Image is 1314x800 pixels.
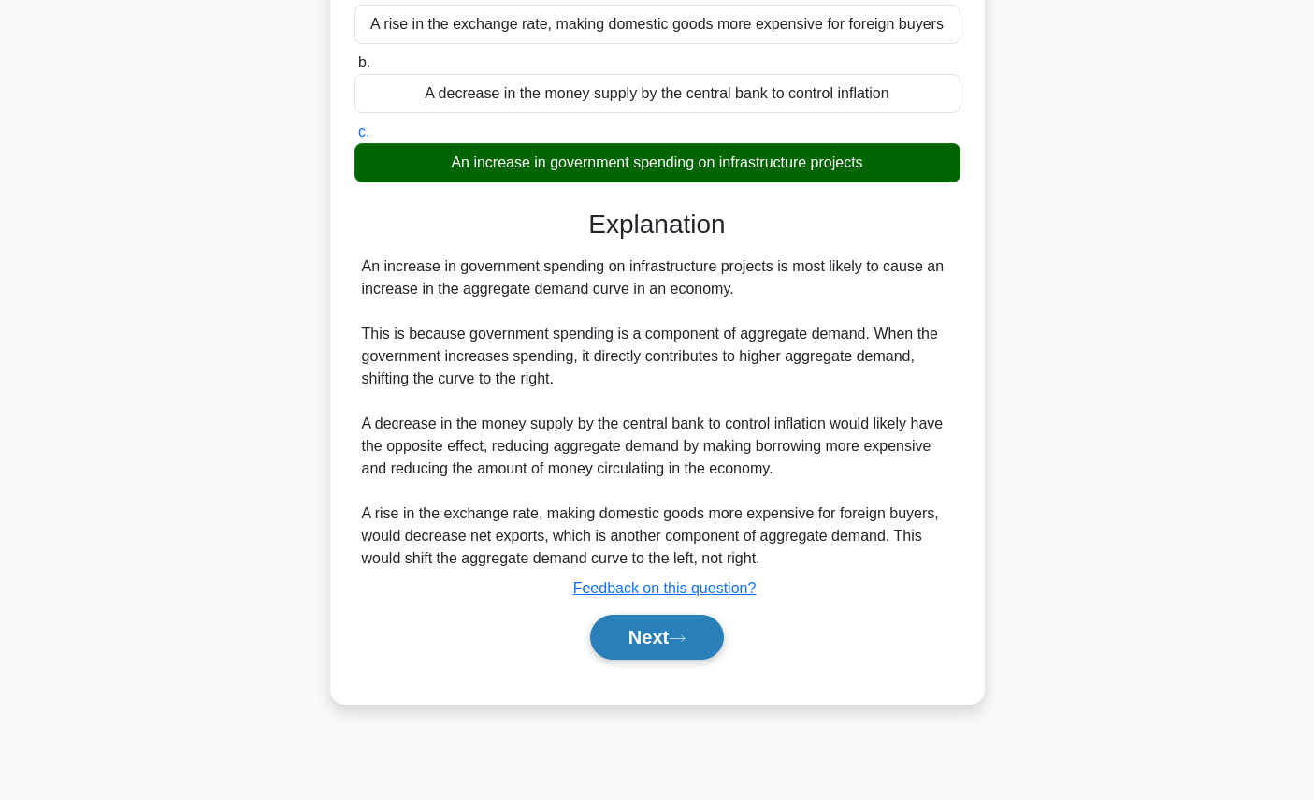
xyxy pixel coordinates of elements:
[354,74,960,113] div: A decrease in the money supply by the central bank to control inflation
[590,615,724,660] button: Next
[573,580,757,596] a: Feedback on this question?
[354,5,960,44] div: A rise in the exchange rate, making domestic goods more expensive for foreign buyers
[358,54,370,70] span: b.
[358,124,369,139] span: c.
[354,143,960,182] div: An increase in government spending on infrastructure projects
[366,209,949,240] h3: Explanation
[362,255,953,570] div: An increase in government spending on infrastructure projects is most likely to cause an increase...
